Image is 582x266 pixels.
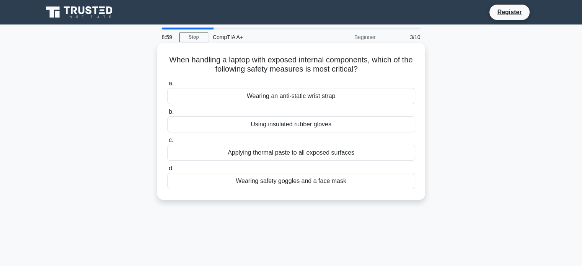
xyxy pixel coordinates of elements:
span: b. [169,108,174,115]
span: c. [169,137,173,143]
div: Using insulated rubber gloves [167,116,415,132]
h5: When handling a laptop with exposed internal components, which of the following safety measures i... [166,55,416,74]
a: Stop [179,33,208,42]
div: Applying thermal paste to all exposed surfaces [167,145,415,161]
span: d. [169,165,174,171]
span: a. [169,80,174,86]
a: Register [492,7,526,17]
div: 3/10 [380,29,425,45]
div: 8:59 [157,29,179,45]
div: CompTIA A+ [208,29,313,45]
div: Wearing an anti-static wrist strap [167,88,415,104]
div: Wearing safety goggles and a face mask [167,173,415,189]
div: Beginner [313,29,380,45]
